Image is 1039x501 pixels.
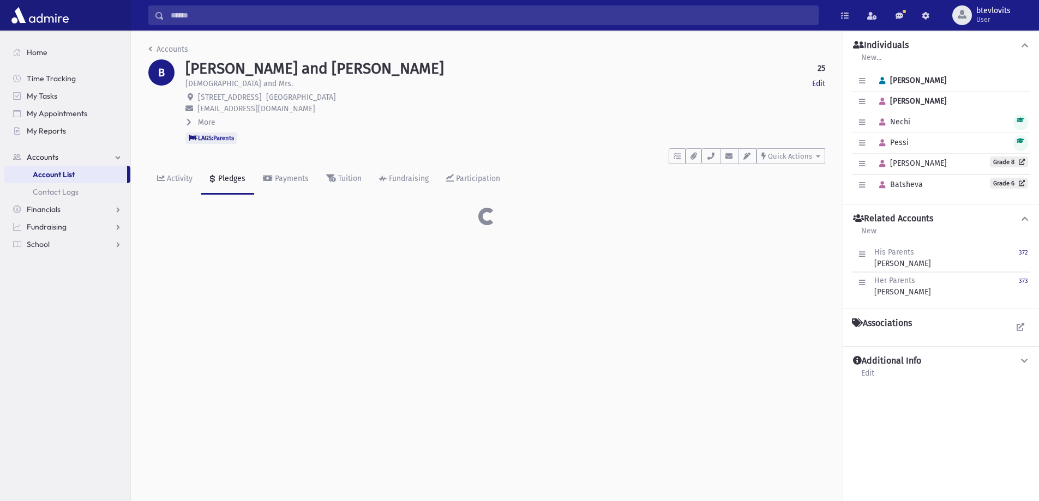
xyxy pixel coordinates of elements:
span: Contact Logs [33,187,79,197]
a: Grade 6 [990,178,1028,189]
span: My Appointments [27,108,87,118]
button: Related Accounts [852,213,1030,225]
span: [GEOGRAPHIC_DATA] [266,93,336,102]
div: Pledges [216,174,245,183]
a: Time Tracking [4,70,130,87]
a: Financials [4,201,130,218]
a: My Reports [4,122,130,140]
h1: [PERSON_NAME] and [PERSON_NAME] [185,59,444,78]
a: 372 [1019,246,1028,269]
nav: breadcrumb [148,44,188,59]
a: Payments [254,164,317,195]
span: Fundraising [27,222,67,232]
span: School [27,239,50,249]
a: Contact Logs [4,183,130,201]
span: My Tasks [27,91,57,101]
h4: Individuals [853,40,909,51]
span: btevlovits [976,7,1011,15]
a: My Appointments [4,105,130,122]
div: Activity [165,174,193,183]
span: Nechi [874,117,910,126]
span: [PERSON_NAME] [874,76,947,85]
span: Her Parents [874,276,915,285]
button: Additional Info [852,355,1030,367]
input: Search [164,5,818,25]
span: FLAGS:Parents [185,132,237,143]
a: Activity [148,164,201,195]
a: Tuition [317,164,370,195]
span: Account List [33,170,75,179]
span: My Reports [27,126,66,136]
button: Individuals [852,40,1030,51]
a: Participation [437,164,509,195]
a: Fundraising [4,218,130,236]
a: Edit [812,78,825,89]
a: New [861,225,877,244]
a: Accounts [4,148,130,166]
button: Quick Actions [756,148,825,164]
a: Pledges [201,164,254,195]
span: Accounts [27,152,58,162]
button: More [185,117,217,128]
span: [PERSON_NAME] [874,96,947,106]
div: B [148,59,175,86]
span: More [198,118,215,127]
a: Fundraising [370,164,437,195]
a: Edit [861,367,875,387]
h4: Associations [852,318,912,329]
span: Quick Actions [768,152,812,160]
div: Participation [454,174,500,183]
small: 373 [1019,277,1028,285]
p: [DEMOGRAPHIC_DATA] and Mrs. [185,78,293,89]
a: Accounts [148,45,188,54]
span: Batsheva [874,180,923,189]
span: User [976,15,1011,24]
a: New... [861,51,882,71]
div: [PERSON_NAME] [874,246,931,269]
span: Pessi [874,138,909,147]
h4: Related Accounts [853,213,933,225]
a: School [4,236,130,253]
span: Time Tracking [27,74,76,83]
img: AdmirePro [9,4,71,26]
div: [PERSON_NAME] [874,275,931,298]
span: [PERSON_NAME] [874,159,947,168]
div: Fundraising [387,174,429,183]
div: Tuition [336,174,362,183]
span: Home [27,47,47,57]
a: Grade 8 [990,156,1028,167]
a: My Tasks [4,87,130,105]
a: Account List [4,166,127,183]
h4: Additional Info [853,355,921,367]
strong: 25 [818,63,825,74]
a: 373 [1019,275,1028,298]
span: His Parents [874,248,914,257]
a: Home [4,44,130,61]
span: Financials [27,204,61,214]
span: [STREET_ADDRESS] [198,93,262,102]
div: Payments [273,174,309,183]
small: 372 [1019,249,1028,256]
span: [EMAIL_ADDRESS][DOMAIN_NAME] [197,104,315,113]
